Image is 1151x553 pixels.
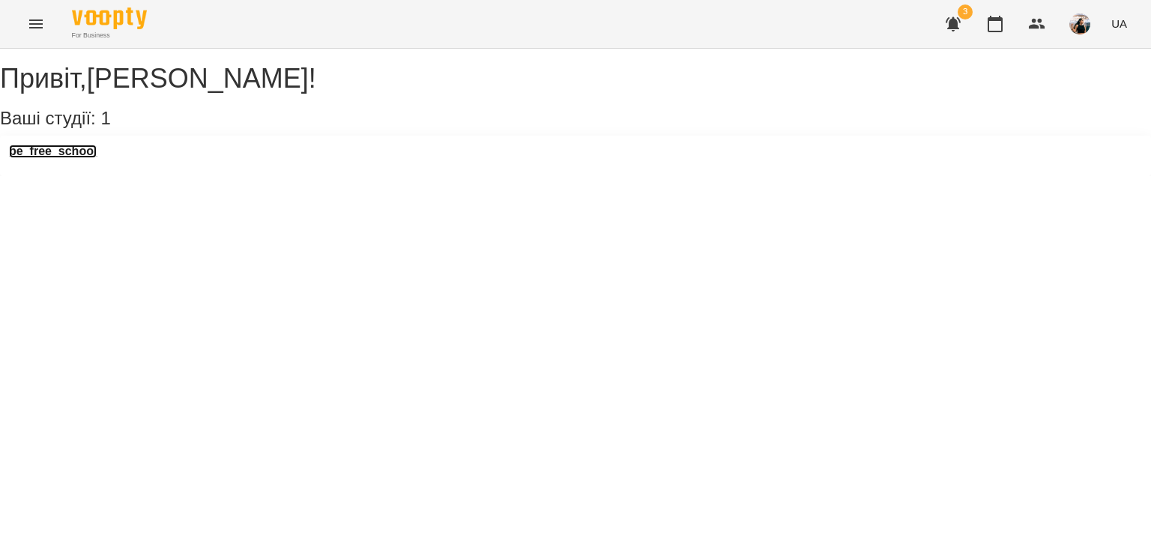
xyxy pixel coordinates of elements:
[958,4,973,19] span: 3
[9,145,97,158] a: be_free_school
[72,7,147,29] img: Voopty Logo
[1069,13,1090,34] img: f25c141d8d8634b2a8fce9f0d709f9df.jpg
[1105,10,1133,37] button: UA
[100,108,110,128] span: 1
[18,6,54,42] button: Menu
[1111,16,1127,31] span: UA
[72,31,147,40] span: For Business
